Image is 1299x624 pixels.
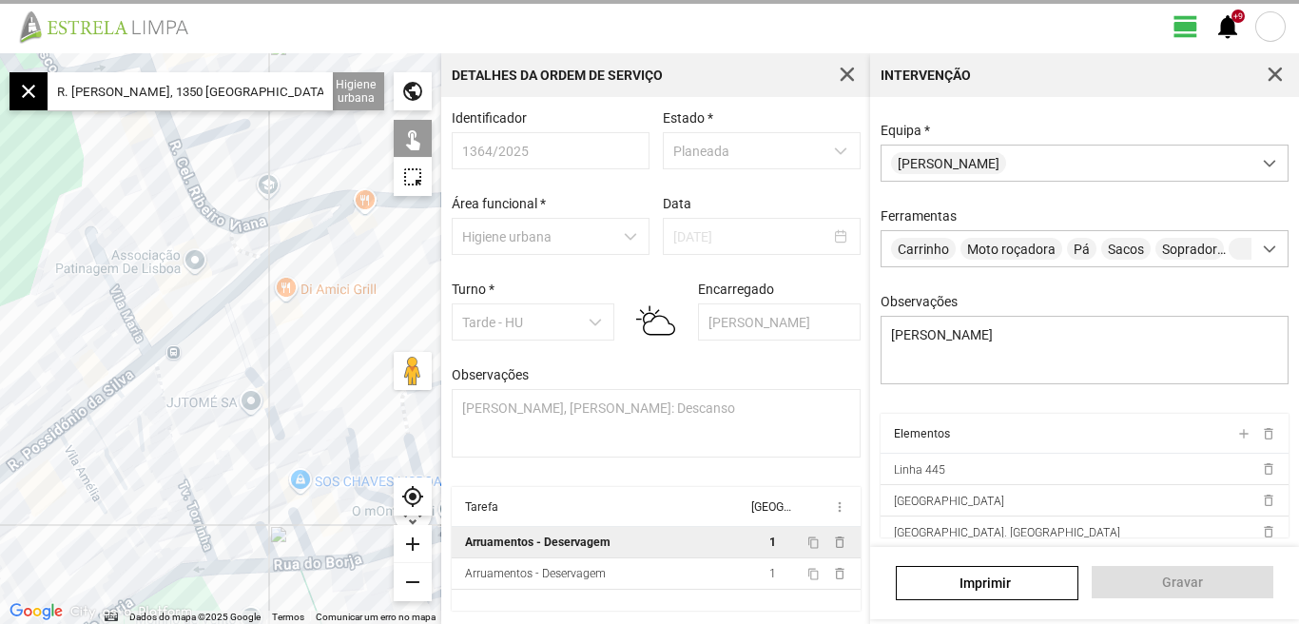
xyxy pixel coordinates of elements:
[1260,493,1275,508] span: delete_outline
[394,158,432,196] div: highlight_alt
[316,612,436,622] a: Comunicar um erro no mapa
[1155,238,1224,260] span: Soprador
[807,568,820,580] span: content_copy
[272,612,304,622] a: Termos (abre num novo separador)
[960,238,1062,260] span: Moto roçadora
[394,72,432,110] div: public
[465,536,611,549] div: Arruamentos - Deservagem
[807,535,823,550] button: content_copy
[394,525,432,563] div: add
[394,563,432,601] div: remove
[1260,524,1275,539] span: delete_outline
[394,478,432,516] div: my_location
[881,208,957,224] label: Ferramentas
[769,536,776,549] span: 1
[452,282,494,297] label: Turno *
[1101,238,1151,260] span: Sacos
[881,294,958,309] label: Observações
[1260,426,1275,441] span: delete_outline
[13,10,209,44] img: file
[1101,575,1263,590] span: Gravar
[894,427,950,440] div: Elementos
[452,196,546,211] label: Área funcional *
[452,68,663,82] div: Detalhes da Ordem de Serviço
[769,567,776,580] span: 1
[1172,12,1200,41] span: view_day
[698,282,774,297] label: Encarregado
[1092,566,1273,598] button: Gravar
[394,120,432,158] div: touch_app
[894,463,945,477] span: Linha 445
[807,566,823,581] button: content_copy
[832,499,847,515] span: more_vert
[5,599,68,624] img: Google
[1235,426,1251,441] span: add
[891,152,1006,174] span: [PERSON_NAME]
[328,72,384,110] div: Higiene urbana
[751,500,791,514] div: [GEOGRAPHIC_DATA]
[465,567,606,580] div: Arruamentos - Deservagem
[48,72,333,110] input: Pesquise por local
[636,301,675,341] img: 02d.svg
[452,367,529,382] label: Observações
[452,110,527,126] label: Identificador
[832,535,847,550] span: delete_outline
[894,495,1004,508] span: [GEOGRAPHIC_DATA]
[1213,12,1242,41] span: notifications
[881,123,930,138] label: Equipa *
[1231,10,1245,23] div: +9
[1260,461,1275,477] span: delete_outline
[894,526,1120,539] span: [GEOGRAPHIC_DATA]. [GEOGRAPHIC_DATA]
[1067,238,1096,260] span: Pá
[129,612,261,622] span: Dados do mapa ©2025 Google
[394,352,432,390] button: Arraste o Pegman para o mapa para abrir o Street View
[896,566,1077,600] a: Imprimir
[881,68,971,82] div: Intervenção
[10,72,48,110] div: close
[663,110,713,126] label: Estado *
[832,566,847,581] span: delete_outline
[663,196,691,211] label: Data
[465,500,498,514] div: Tarefa
[807,536,820,549] span: content_copy
[5,599,68,624] a: Abrir esta área no Google Maps (abre uma nova janela)
[891,238,956,260] span: Carrinho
